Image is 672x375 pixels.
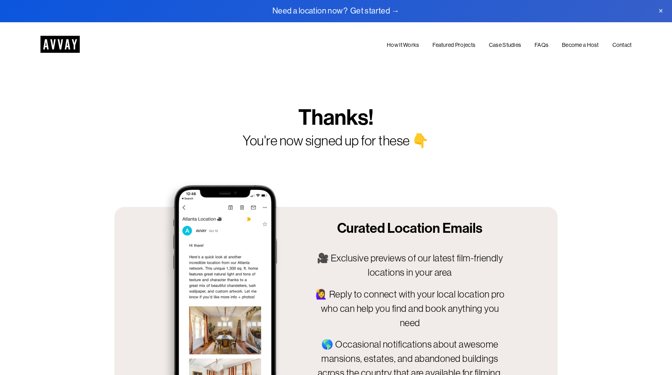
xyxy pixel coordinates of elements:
[562,40,599,50] a: Become a Host
[387,40,419,50] a: How It Works
[489,40,521,50] a: Case Studies
[612,40,632,50] a: Contact
[433,40,475,50] a: Featured Projects
[311,251,508,280] p: 🎥 Exclusive previews of our latest film-friendly locations in your area
[535,40,548,50] a: FAQs
[311,220,508,237] h2: Curated Location Emails
[213,104,459,131] h1: Thanks!
[41,36,80,53] img: AVVAY - The First Nationwide Location Scouting Co.
[311,287,508,330] p: 🙋‍♀️ Reply to connect with your local location pro who can help you find and book anything you need
[188,131,484,151] p: You're now signed up for these 👇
